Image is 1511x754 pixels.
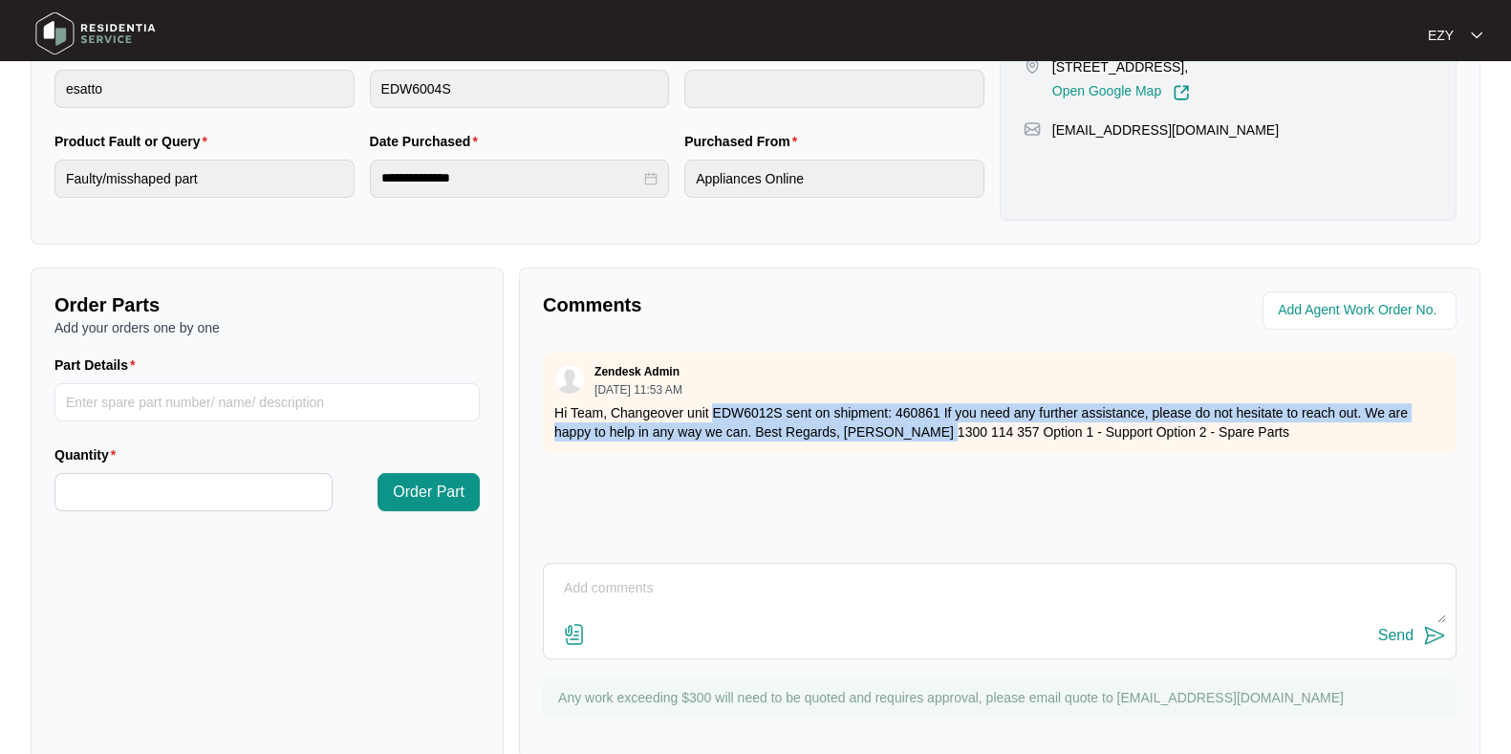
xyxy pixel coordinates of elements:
[54,318,480,337] p: Add your orders one by one
[54,383,480,421] input: Part Details
[54,355,143,375] label: Part Details
[1024,120,1041,138] img: map-pin
[1378,623,1446,649] button: Send
[1052,57,1190,76] p: [STREET_ADDRESS],
[54,132,215,151] label: Product Fault or Query
[54,445,123,464] label: Quantity
[1378,627,1414,644] div: Send
[594,364,680,379] p: Zendesk Admin
[684,70,984,108] input: Serial Number
[318,498,325,505] span: down
[311,474,332,492] span: Increase Value
[1471,31,1482,40] img: dropdown arrow
[594,384,682,396] p: [DATE] 11:53 AM
[54,70,355,108] input: Brand
[381,168,641,188] input: Date Purchased
[370,70,670,108] input: Product Model
[1024,57,1041,75] img: map-pin
[54,291,480,318] p: Order Parts
[393,481,464,504] span: Order Part
[55,474,332,510] input: Quantity
[378,473,480,511] button: Order Part
[1428,26,1454,45] p: EZY
[554,403,1445,442] p: Hi Team, Changeover unit EDW6012S sent on shipment: 460861 If you need any further assistance, pl...
[370,132,486,151] label: Date Purchased
[1278,299,1445,322] input: Add Agent Work Order No.
[684,132,805,151] label: Purchased From
[558,688,1447,707] p: Any work exceeding $300 will need to be quoted and requires approval, please email quote to [EMAI...
[318,480,325,486] span: up
[29,5,162,62] img: residentia service logo
[555,365,584,394] img: user.svg
[1052,120,1279,140] p: [EMAIL_ADDRESS][DOMAIN_NAME]
[1052,84,1190,101] a: Open Google Map
[563,623,586,646] img: file-attachment-doc.svg
[1423,624,1446,647] img: send-icon.svg
[543,291,986,318] p: Comments
[54,160,355,198] input: Product Fault or Query
[684,160,984,198] input: Purchased From
[311,492,332,510] span: Decrease Value
[1173,84,1190,101] img: Link-External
